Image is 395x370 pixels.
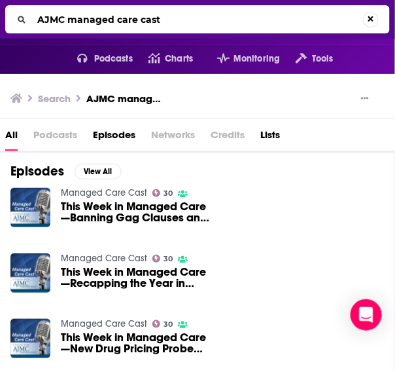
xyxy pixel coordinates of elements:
input: Search... [32,9,363,30]
a: Managed Care Cast [61,187,147,198]
a: Charts [133,48,193,69]
h3: Search [38,92,71,105]
a: 30 [152,320,173,328]
span: Monitoring [233,50,280,68]
span: Tools [313,50,334,68]
a: This Week in Managed Care—Recapping the Year in Managed Care [61,267,210,289]
button: open menu [61,48,133,69]
a: 30 [152,189,173,197]
a: EpisodesView All [10,163,122,179]
a: Managed Care Cast [61,318,147,329]
span: Podcasts [33,124,77,151]
img: This Week in Managed Care—Banning Gag Clauses and Other Health News [10,188,50,228]
img: This Week in Managed Care—New Drug Pricing Probe and Other Health News [10,319,50,359]
button: open menu [201,48,281,69]
button: Show More Button [356,92,374,105]
h3: AJMC managed care cast [86,92,163,105]
span: Charts [165,50,193,68]
div: Open Intercom Messenger [351,299,382,331]
button: open menu [280,48,333,69]
span: 30 [163,256,173,262]
span: 30 [163,191,173,196]
img: This Week in Managed Care—Recapping the Year in Managed Care [10,253,50,293]
button: View All [75,164,122,179]
span: Networks [151,124,195,151]
div: Search... [5,5,390,33]
a: All [5,124,18,151]
h2: Episodes [10,163,64,179]
span: 30 [163,322,173,327]
a: This Week in Managed Care—Banning Gag Clauses and Other Health News [61,201,210,223]
span: Podcasts [94,50,133,68]
a: 30 [152,255,173,263]
a: Episodes [93,124,135,151]
a: This Week in Managed Care—New Drug Pricing Probe and Other Health News [61,332,210,354]
span: Credits [211,124,245,151]
a: Lists [260,124,280,151]
a: Managed Care Cast [61,253,147,264]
